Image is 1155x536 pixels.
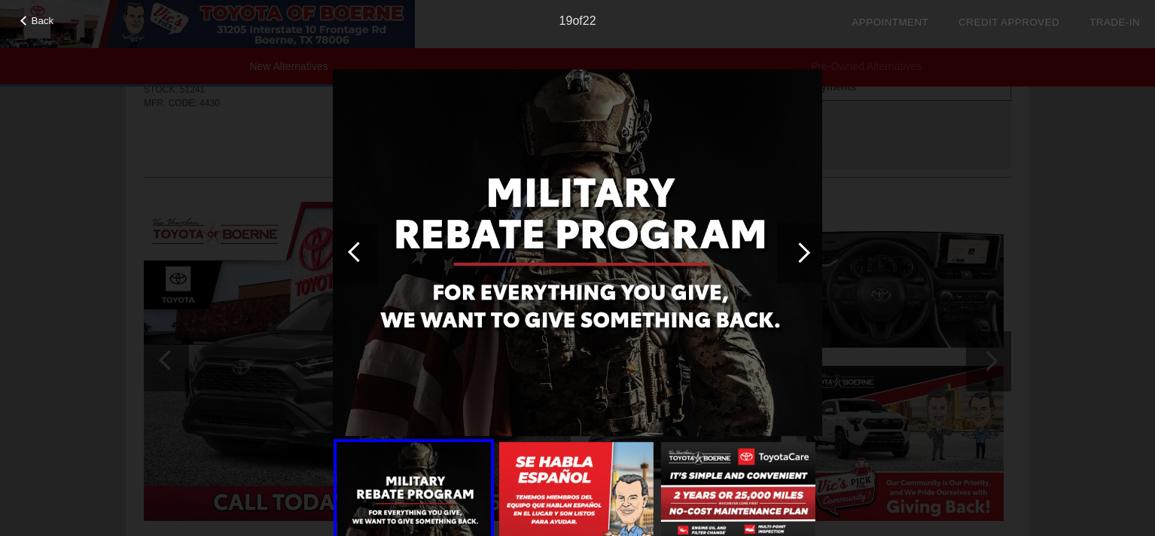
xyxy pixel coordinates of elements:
span: 22 [583,14,596,27]
img: image.aspx [333,69,822,437]
a: Appointment [852,17,928,28]
span: 19 [559,14,573,27]
span: Back [32,15,54,26]
a: Credit Approved [958,17,1059,28]
a: Trade-In [1089,17,1140,28]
